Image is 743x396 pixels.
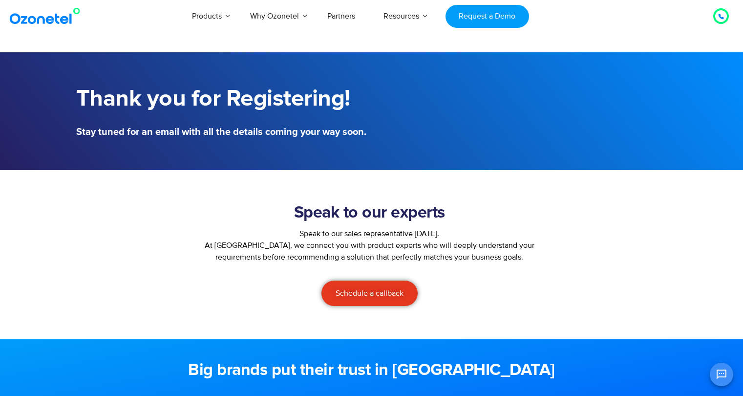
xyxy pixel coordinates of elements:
[196,240,543,263] p: At [GEOGRAPHIC_DATA], we connect you with product experts who will deeply understand your require...
[336,289,403,297] span: Schedule a callback
[76,86,367,112] h1: Thank you for Registering!
[76,127,367,137] h5: Stay tuned for an email with all the details coming your way soon.
[196,228,543,240] div: Speak to our sales representative [DATE].
[321,281,418,306] a: Schedule a callback
[446,5,529,28] a: Request a Demo
[76,361,667,380] h2: Big brands put their trust in [GEOGRAPHIC_DATA]
[196,203,543,223] h2: Speak to our experts
[710,363,733,386] button: Open chat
